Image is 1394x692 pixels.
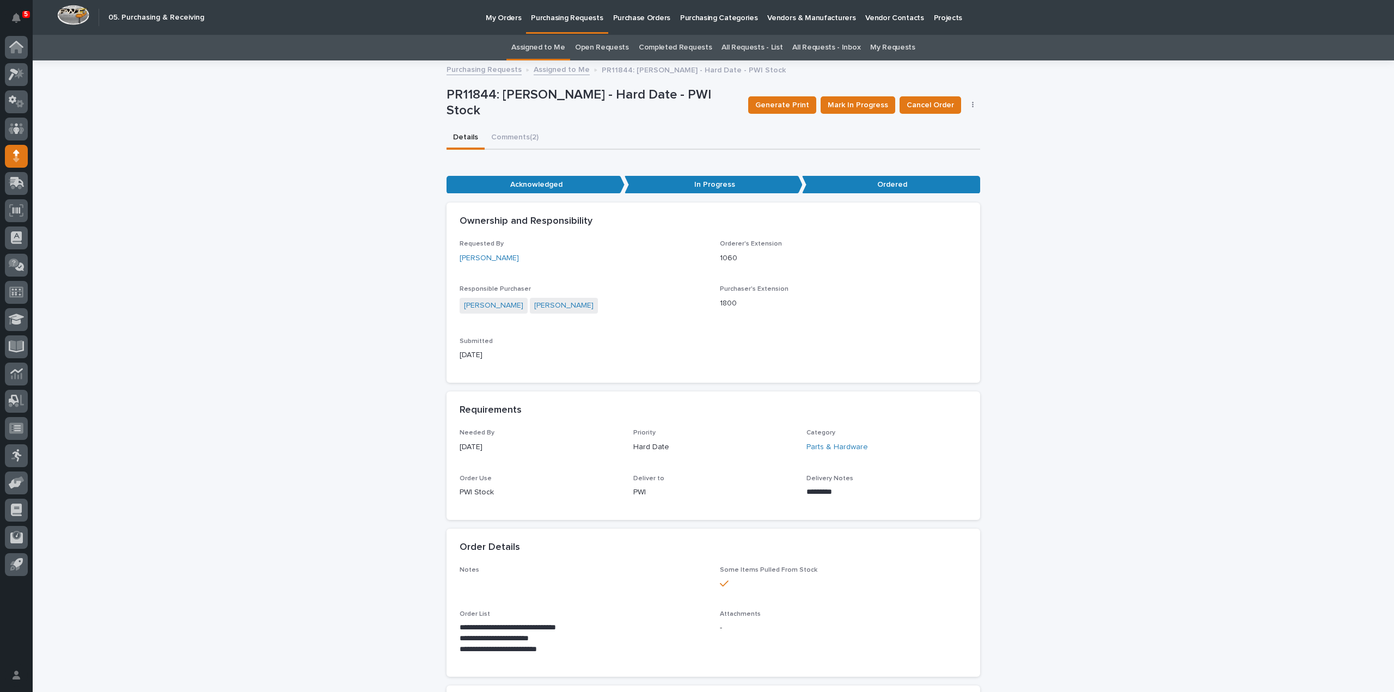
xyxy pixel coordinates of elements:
[5,7,28,29] button: Notifications
[806,430,835,436] span: Category
[460,405,522,417] h2: Requirements
[485,127,545,150] button: Comments (2)
[633,442,794,453] p: Hard Date
[108,13,204,22] h2: 05. Purchasing & Receiving
[460,253,519,264] a: [PERSON_NAME]
[792,35,860,60] a: All Requests - Inbox
[828,100,888,111] span: Mark In Progress
[720,622,967,634] p: -
[639,35,712,60] a: Completed Requests
[720,611,761,617] span: Attachments
[633,430,656,436] span: Priority
[464,300,523,311] a: [PERSON_NAME]
[575,35,629,60] a: Open Requests
[720,567,817,573] span: Some Items Pulled From Stock
[447,127,485,150] button: Details
[460,338,493,345] span: Submitted
[460,611,490,617] span: Order List
[447,63,522,75] a: Purchasing Requests
[460,216,592,228] h2: Ownership and Responsibility
[534,300,594,311] a: [PERSON_NAME]
[534,63,590,75] a: Assigned to Me
[460,286,531,292] span: Responsible Purchaser
[722,35,782,60] a: All Requests - List
[57,5,89,25] img: Workspace Logo
[720,286,788,292] span: Purchaser's Extension
[24,10,28,18] p: 5
[14,13,28,30] div: Notifications5
[720,253,967,264] p: 1060
[806,442,868,453] a: Parts & Hardware
[460,487,620,498] p: PWI Stock
[460,567,479,573] span: Notes
[625,176,803,194] p: In Progress
[907,100,954,111] span: Cancel Order
[602,63,786,75] p: PR11844: [PERSON_NAME] - Hard Date - PWI Stock
[633,475,664,482] span: Deliver to
[821,96,895,114] button: Mark In Progress
[447,176,625,194] p: Acknowledged
[900,96,961,114] button: Cancel Order
[748,96,816,114] button: Generate Print
[870,35,915,60] a: My Requests
[460,430,494,436] span: Needed By
[460,475,492,482] span: Order Use
[511,35,565,60] a: Assigned to Me
[633,487,794,498] p: PWI
[802,176,980,194] p: Ordered
[720,241,782,247] span: Orderer's Extension
[460,241,504,247] span: Requested By
[460,350,707,361] p: [DATE]
[755,100,809,111] span: Generate Print
[447,87,739,119] p: PR11844: [PERSON_NAME] - Hard Date - PWI Stock
[720,298,967,309] p: 1800
[460,442,620,453] p: [DATE]
[806,475,853,482] span: Delivery Notes
[460,542,520,554] h2: Order Details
